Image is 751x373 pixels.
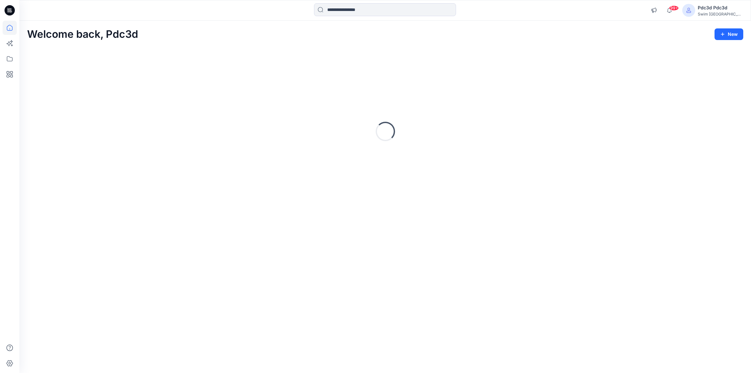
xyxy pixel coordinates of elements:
[698,4,743,12] div: Pdc3d Pdc3d
[686,8,691,13] svg: avatar
[715,28,743,40] button: New
[698,12,743,16] div: Swim [GEOGRAPHIC_DATA]
[27,28,138,40] h2: Welcome back, Pdc3d
[669,5,679,11] span: 99+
